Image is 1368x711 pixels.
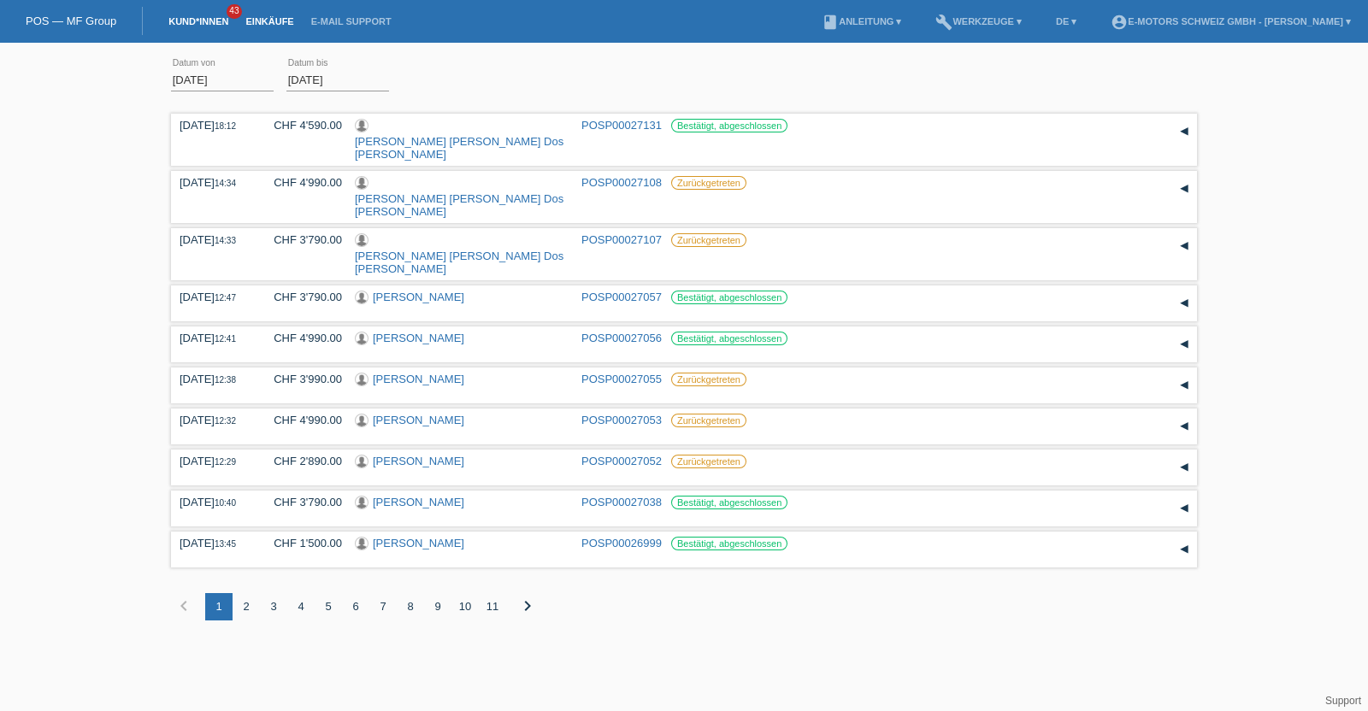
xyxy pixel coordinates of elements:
[581,176,662,189] a: POSP00027108
[227,4,242,19] span: 43
[1171,373,1197,398] div: auf-/zuklappen
[671,496,787,509] label: Bestätigt, abgeschlossen
[1171,291,1197,316] div: auf-/zuklappen
[581,332,662,344] a: POSP00027056
[1111,14,1128,31] i: account_circle
[581,233,662,246] a: POSP00027107
[581,537,662,549] a: POSP00026999
[261,537,342,549] div: CHF 1'500.00
[671,176,746,190] label: Zurückgetreten
[174,596,194,616] i: chevron_left
[233,593,260,620] div: 2
[261,373,342,385] div: CHF 3'990.00
[1047,16,1085,26] a: DE ▾
[1171,176,1197,202] div: auf-/zuklappen
[1171,332,1197,357] div: auf-/zuklappen
[671,455,746,468] label: Zurückgetreten
[1171,414,1197,439] div: auf-/zuklappen
[1171,537,1197,562] div: auf-/zuklappen
[671,233,746,247] label: Zurückgetreten
[581,119,662,132] a: POSP00027131
[215,375,236,385] span: 12:38
[671,537,787,550] label: Bestätigt, abgeschlossen
[261,233,342,246] div: CHF 3'790.00
[373,455,464,467] a: [PERSON_NAME]
[927,16,1030,26] a: buildWerkzeuge ▾
[424,593,451,620] div: 9
[205,593,233,620] div: 1
[342,593,369,620] div: 6
[373,496,464,508] a: [PERSON_NAME]
[261,496,342,508] div: CHF 3'790.00
[822,14,839,31] i: book
[355,192,563,218] a: [PERSON_NAME] [PERSON_NAME] Dos [PERSON_NAME]
[581,496,662,508] a: POSP00027038
[397,593,424,620] div: 8
[373,537,464,549] a: [PERSON_NAME]
[180,291,248,303] div: [DATE]
[935,14,952,31] i: build
[180,233,248,246] div: [DATE]
[373,414,464,426] a: [PERSON_NAME]
[355,135,563,161] a: [PERSON_NAME] [PERSON_NAME] Dos [PERSON_NAME]
[1171,455,1197,480] div: auf-/zuklappen
[215,416,236,426] span: 12:32
[303,16,400,26] a: E-Mail Support
[581,455,662,467] a: POSP00027052
[373,373,464,385] a: [PERSON_NAME]
[215,179,236,188] span: 14:34
[180,414,248,426] div: [DATE]
[315,593,342,620] div: 5
[180,373,248,385] div: [DATE]
[260,593,287,620] div: 3
[517,596,538,616] i: chevron_right
[287,593,315,620] div: 4
[261,455,342,467] div: CHF 2'890.00
[373,291,464,303] a: [PERSON_NAME]
[180,119,248,132] div: [DATE]
[581,414,662,426] a: POSP00027053
[180,176,248,189] div: [DATE]
[261,119,342,132] div: CHF 4'590.00
[261,332,342,344] div: CHF 4'990.00
[215,121,236,131] span: 18:12
[369,593,397,620] div: 7
[261,414,342,426] div: CHF 4'990.00
[479,593,506,620] div: 11
[215,334,236,344] span: 12:41
[1171,233,1197,259] div: auf-/zuklappen
[261,291,342,303] div: CHF 3'790.00
[373,332,464,344] a: [PERSON_NAME]
[671,291,787,304] label: Bestätigt, abgeschlossen
[215,539,236,549] span: 13:45
[180,496,248,508] div: [DATE]
[1171,119,1197,144] div: auf-/zuklappen
[237,16,302,26] a: Einkäufe
[451,593,479,620] div: 10
[180,332,248,344] div: [DATE]
[26,15,116,27] a: POS — MF Group
[671,119,787,132] label: Bestätigt, abgeschlossen
[215,293,236,303] span: 12:47
[671,332,787,345] label: Bestätigt, abgeschlossen
[1171,496,1197,521] div: auf-/zuklappen
[581,291,662,303] a: POSP00027057
[813,16,910,26] a: bookAnleitung ▾
[671,414,746,427] label: Zurückgetreten
[671,373,746,386] label: Zurückgetreten
[1325,695,1361,707] a: Support
[261,176,342,189] div: CHF 4'990.00
[215,457,236,467] span: 12:29
[180,455,248,467] div: [DATE]
[355,250,563,275] a: [PERSON_NAME] [PERSON_NAME] Dos [PERSON_NAME]
[180,537,248,549] div: [DATE]
[215,236,236,245] span: 14:33
[1102,16,1359,26] a: account_circleE-Motors Schweiz GmbH - [PERSON_NAME] ▾
[215,498,236,508] span: 10:40
[160,16,237,26] a: Kund*innen
[581,373,662,385] a: POSP00027055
